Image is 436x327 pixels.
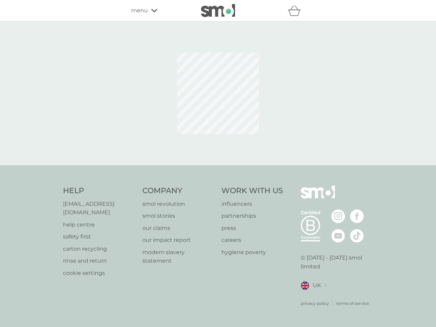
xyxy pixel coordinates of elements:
a: safety first [63,232,136,241]
img: visit the smol Youtube page [331,229,345,243]
img: UK flag [301,281,309,290]
a: careers [221,236,283,245]
img: visit the smol Facebook page [350,209,364,223]
span: menu [131,6,148,15]
a: smol revolution [142,200,215,208]
img: smol [201,4,235,17]
a: terms of service [336,300,369,307]
a: our claims [142,224,215,233]
div: basket [288,4,305,17]
p: © [DATE] - [DATE] smol limited [301,253,373,271]
span: UK [313,281,321,290]
a: press [221,224,283,233]
a: modern slavery statement [142,248,215,265]
h4: Help [63,186,136,196]
a: smol stories [142,212,215,220]
img: smol [301,186,335,209]
a: privacy policy [301,300,329,307]
h4: Work With Us [221,186,283,196]
a: hygiene poverty [221,248,283,257]
img: visit the smol Tiktok page [350,229,364,243]
h4: Company [142,186,215,196]
a: carton recycling [63,245,136,253]
a: partnerships [221,212,283,220]
img: visit the smol Instagram page [331,209,345,223]
a: our impact report [142,236,215,245]
a: help centre [63,220,136,229]
a: cookie settings [63,269,136,278]
a: rinse and return [63,256,136,265]
a: [EMAIL_ADDRESS][DOMAIN_NAME] [63,200,136,217]
img: select a new location [324,284,326,287]
a: influencers [221,200,283,208]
